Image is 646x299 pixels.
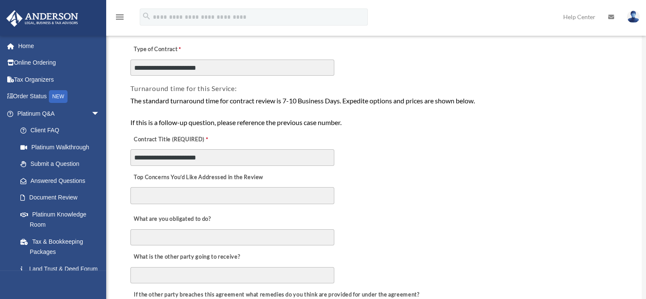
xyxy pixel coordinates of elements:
a: Answered Questions [12,172,113,189]
a: Tax & Bookkeeping Packages [12,233,113,260]
img: User Pic [627,11,640,23]
i: menu [115,12,125,22]
label: Type of Contract [130,44,215,56]
label: What are you obligated to do? [130,214,215,225]
a: Platinum Q&Aarrow_drop_down [6,105,113,122]
i: search [142,11,151,21]
a: menu [115,15,125,22]
a: Land Trust & Deed Forum [12,260,113,277]
a: Online Ordering [6,54,113,71]
label: What is the other party going to receive? [130,251,242,263]
a: Tax Organizers [6,71,113,88]
a: Platinum Walkthrough [12,139,113,156]
a: Client FAQ [12,122,113,139]
div: The standard turnaround time for contract review is 7-10 Business Days. Expedite options and pric... [130,95,620,128]
label: Contract Title (REQUIRED) [130,134,215,145]
a: Document Review [12,189,108,206]
a: Platinum Knowledge Room [12,206,113,233]
img: Anderson Advisors Platinum Portal [4,10,81,27]
a: Submit a Question [12,156,113,173]
span: arrow_drop_down [91,105,108,122]
div: NEW [49,90,68,103]
label: Top Concerns You’d Like Addressed in the Review [130,171,265,183]
a: Home [6,37,113,54]
span: Turnaround time for this Service: [130,84,237,92]
a: Order StatusNEW [6,88,113,105]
